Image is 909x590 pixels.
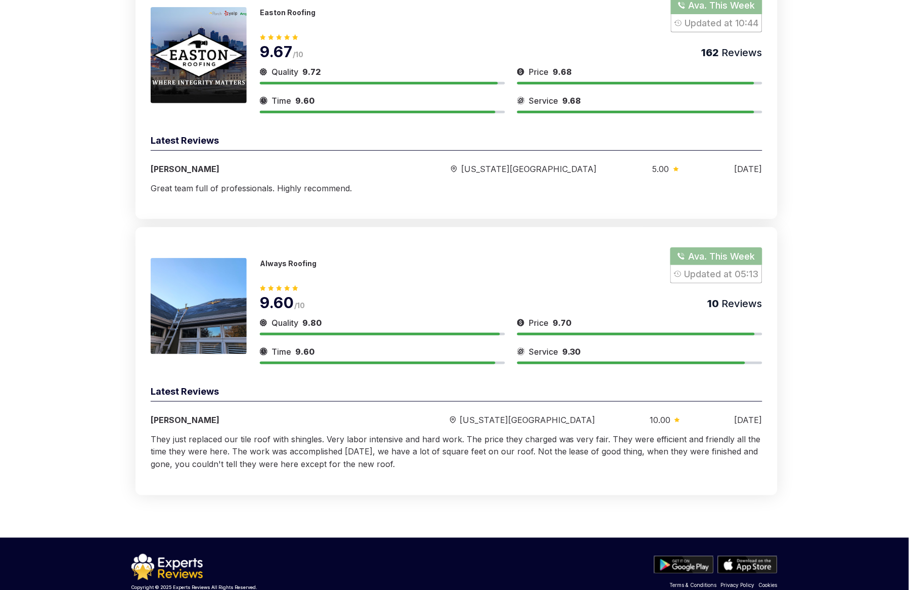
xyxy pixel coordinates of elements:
[708,298,719,310] span: 10
[260,43,293,61] span: 9.67
[553,67,572,77] span: 9.68
[151,7,247,103] img: 175162370591194.jpeg
[151,134,762,151] div: Latest Reviews
[271,317,298,329] span: Quality
[260,317,267,329] img: slider icon
[151,163,395,175] div: [PERSON_NAME]
[517,317,525,329] img: slider icon
[517,66,525,78] img: slider icon
[719,47,762,59] span: Reviews
[295,347,314,357] span: 9.60
[151,414,395,426] div: [PERSON_NAME]
[151,385,762,402] div: Latest Reviews
[517,95,525,107] img: slider icon
[294,301,305,310] span: /10
[735,414,762,426] div: [DATE]
[759,582,778,589] a: Cookies
[260,293,294,312] span: 9.60
[260,66,267,78] img: slider icon
[260,95,267,107] img: slider icon
[562,347,581,357] span: 9.30
[553,318,571,328] span: 9.70
[260,346,267,358] img: slider icon
[295,96,314,106] span: 9.60
[151,183,352,193] span: Great team full of professionals. Highly recommend.
[271,346,291,358] span: Time
[650,414,670,426] span: 10.00
[529,66,549,78] span: Price
[302,67,321,77] span: 9.72
[702,47,719,59] span: 162
[529,346,558,358] span: Service
[719,298,762,310] span: Reviews
[260,8,315,17] p: Easton Roofing
[673,166,679,172] img: slider icon
[451,165,457,173] img: slider icon
[517,346,525,358] img: slider icon
[721,582,755,589] a: Privacy Policy
[302,318,322,328] span: 9.80
[529,95,558,107] span: Service
[450,416,456,424] img: slider icon
[260,259,316,268] p: Always Roofing
[529,317,549,329] span: Price
[151,434,761,470] span: They just replaced our tile roof with shingles. Very labor intensive and hard work. The price the...
[654,556,714,574] img: play store btn
[653,163,669,175] span: 5.00
[131,554,203,580] img: logo
[151,258,247,354] img: 175437826764650.jpeg
[460,414,596,426] span: [US_STATE][GEOGRAPHIC_DATA]
[271,95,291,107] span: Time
[271,66,298,78] span: Quality
[562,96,581,106] span: 9.68
[670,582,717,589] a: Terms & Conditions
[674,417,680,423] img: slider icon
[735,163,762,175] div: [DATE]
[293,50,304,59] span: /10
[718,556,778,574] img: apple store btn
[461,163,597,175] span: [US_STATE][GEOGRAPHIC_DATA]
